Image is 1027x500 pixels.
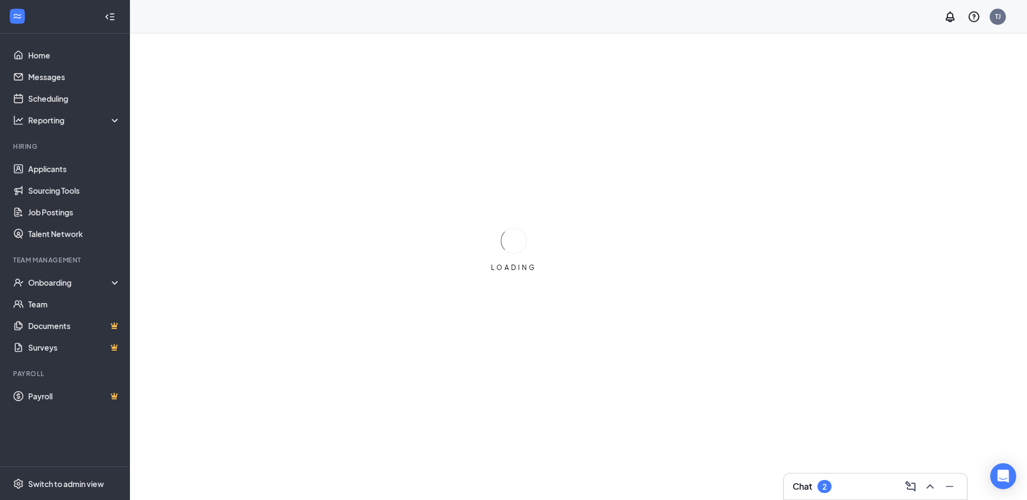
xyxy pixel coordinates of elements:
[904,480,917,493] svg: ComposeMessage
[13,277,24,288] svg: UserCheck
[13,369,119,378] div: Payroll
[28,337,121,358] a: SurveysCrown
[941,478,958,495] button: Minimize
[990,463,1016,489] div: Open Intercom Messenger
[28,315,121,337] a: DocumentsCrown
[28,478,104,489] div: Switch to admin view
[995,12,1001,21] div: TJ
[902,478,919,495] button: ComposeMessage
[13,255,119,265] div: Team Management
[28,180,121,201] a: Sourcing Tools
[943,480,956,493] svg: Minimize
[28,293,121,315] a: Team
[487,263,541,272] div: LOADING
[13,478,24,489] svg: Settings
[28,158,121,180] a: Applicants
[967,10,980,23] svg: QuestionInfo
[28,88,121,109] a: Scheduling
[944,10,957,23] svg: Notifications
[28,385,121,407] a: PayrollCrown
[12,11,23,22] svg: WorkstreamLogo
[28,277,112,288] div: Onboarding
[822,482,827,491] div: 2
[28,223,121,245] a: Talent Network
[13,115,24,126] svg: Analysis
[104,11,115,22] svg: Collapse
[924,480,937,493] svg: ChevronUp
[921,478,939,495] button: ChevronUp
[28,44,121,66] a: Home
[793,481,812,492] h3: Chat
[13,142,119,151] div: Hiring
[28,66,121,88] a: Messages
[28,201,121,223] a: Job Postings
[28,115,121,126] div: Reporting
